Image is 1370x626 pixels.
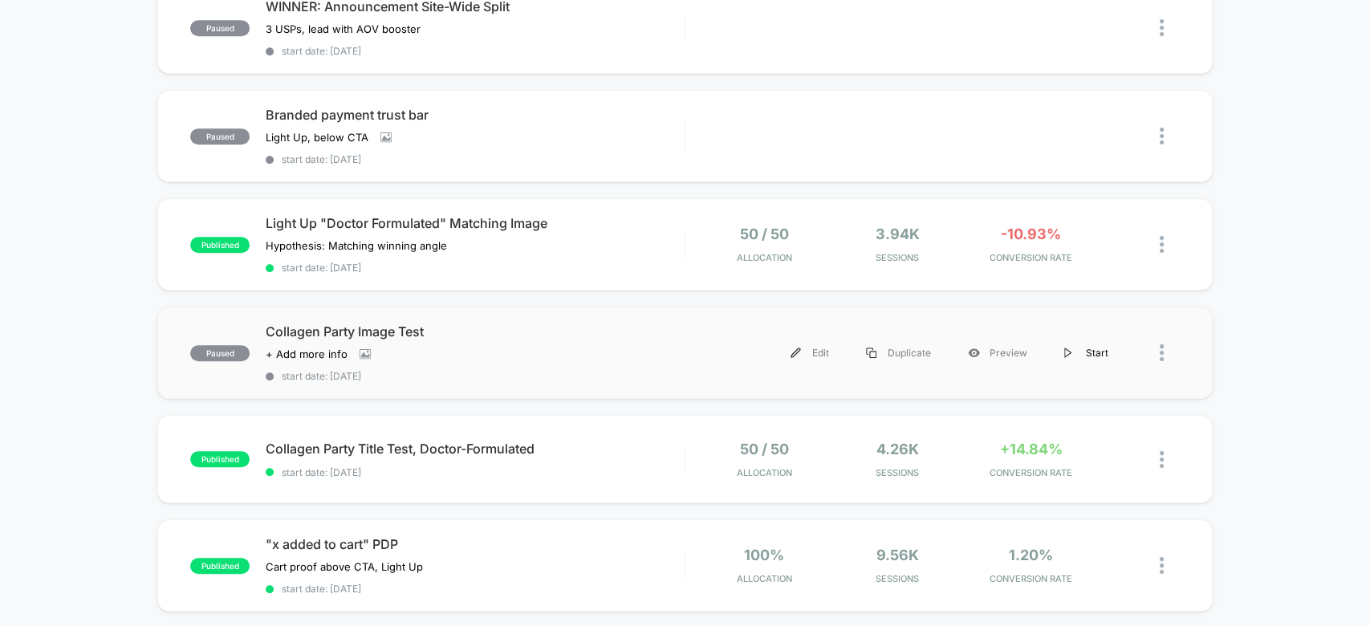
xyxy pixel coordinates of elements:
[848,335,949,371] div: Duplicate
[190,451,250,467] span: published
[740,226,789,242] span: 50 / 50
[740,441,789,457] span: 50 / 50
[1160,344,1164,361] img: close
[1160,557,1164,574] img: close
[876,441,919,457] span: 4.26k
[1160,19,1164,36] img: close
[190,128,250,144] span: paused
[949,335,1046,371] div: Preview
[968,573,1093,584] span: CONVERSION RATE
[791,348,801,358] img: menu
[1009,547,1053,563] span: 1.20%
[1160,236,1164,253] img: close
[266,466,684,478] span: start date: [DATE]
[866,348,876,358] img: menu
[744,547,784,563] span: 100%
[266,45,684,57] span: start date: [DATE]
[1046,335,1127,371] div: Start
[266,215,684,231] span: Light Up "Doctor Formulated" Matching Image
[876,226,920,242] span: 3.94k
[737,573,792,584] span: Allocation
[1160,451,1164,468] img: close
[1001,226,1061,242] span: -10.93%
[968,467,1093,478] span: CONVERSION RATE
[190,20,250,36] span: paused
[190,237,250,253] span: published
[266,107,684,123] span: Branded payment trust bar
[266,323,684,339] span: Collagen Party Image Test
[968,252,1093,263] span: CONVERSION RATE
[835,252,960,263] span: Sessions
[772,335,848,371] div: Edit
[266,441,684,457] span: Collagen Party Title Test, Doctor-Formulated
[266,583,684,595] span: start date: [DATE]
[835,467,960,478] span: Sessions
[999,441,1062,457] span: +14.84%
[266,370,684,382] span: start date: [DATE]
[1064,348,1072,358] img: menu
[876,547,919,563] span: 9.56k
[1160,128,1164,144] img: close
[266,239,447,252] span: Hypothesis: Matching winning angle
[266,262,684,274] span: start date: [DATE]
[737,467,792,478] span: Allocation
[835,573,960,584] span: Sessions
[266,22,421,35] span: 3 USPs, lead with AOV booster
[190,558,250,574] span: published
[266,153,684,165] span: start date: [DATE]
[190,345,250,361] span: paused
[266,560,423,573] span: Cart proof above CTA, Light Up
[266,536,684,552] span: "x added to cart" PDP
[737,252,792,263] span: Allocation
[266,348,348,360] span: + Add more info
[266,131,368,144] span: Light Up, below CTA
